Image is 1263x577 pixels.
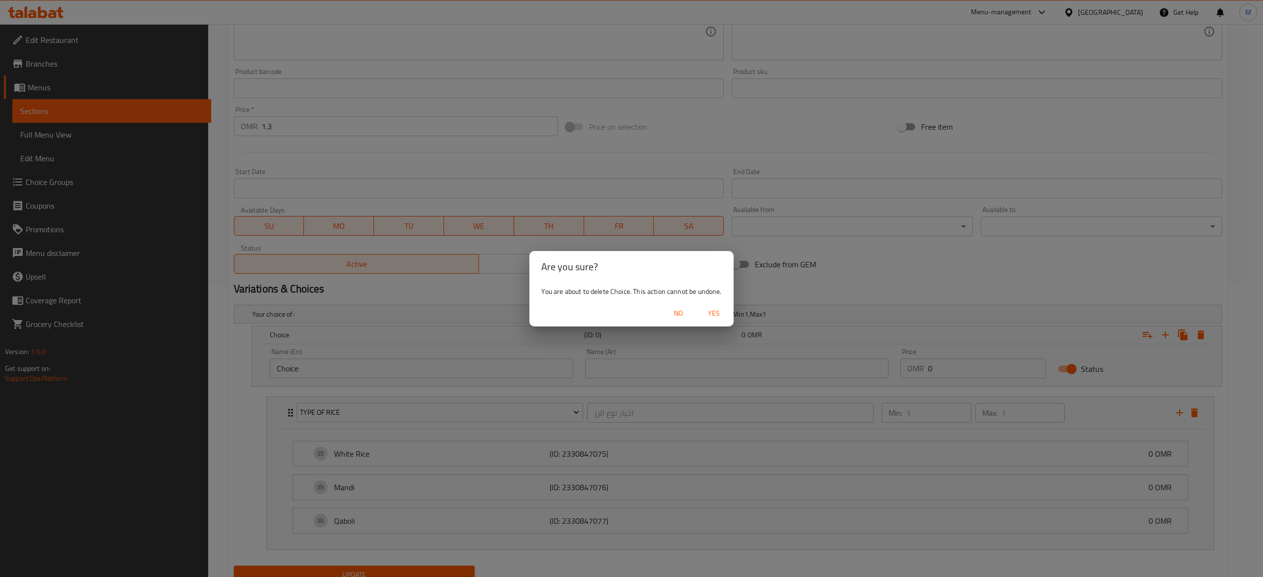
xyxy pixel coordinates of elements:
[663,304,694,323] button: No
[667,307,690,320] span: No
[541,259,721,275] h2: Are you sure?
[702,307,726,320] span: Yes
[698,304,730,323] button: Yes
[529,283,733,300] div: You are about to delete Choice. This action cannot be undone.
